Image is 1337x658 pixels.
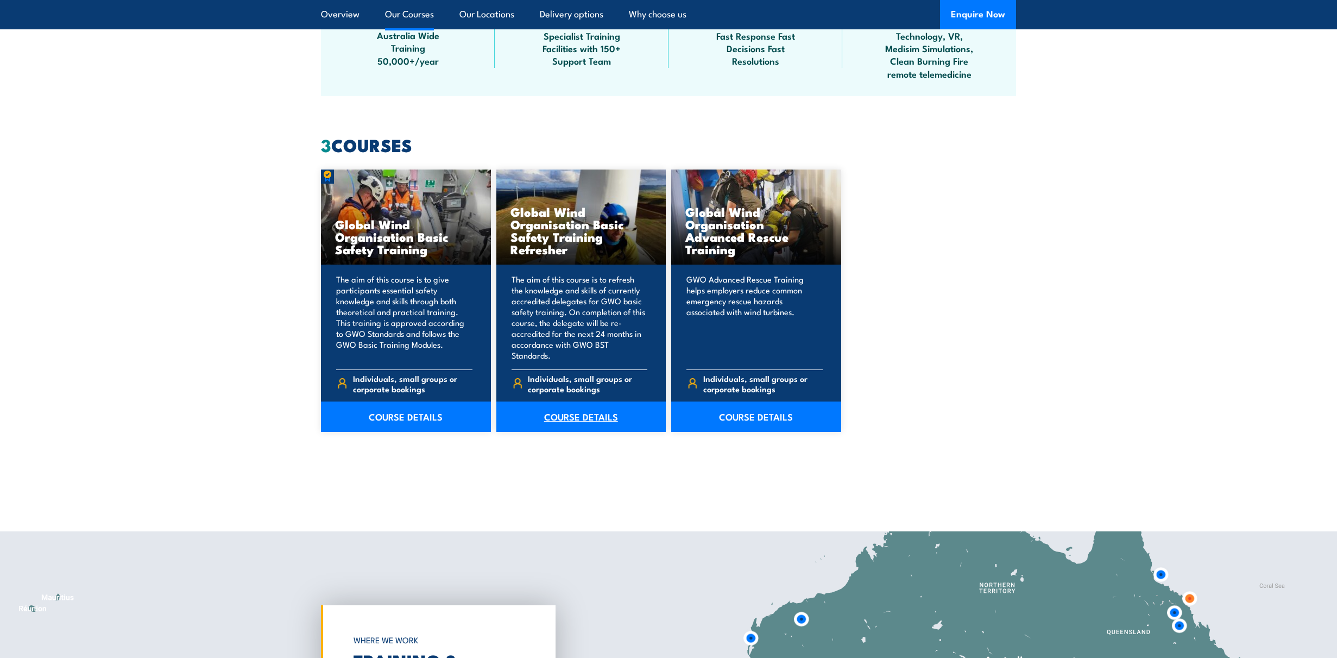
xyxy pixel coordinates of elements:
h2: COURSES [321,137,1016,152]
a: COURSE DETAILS [321,402,491,432]
h3: Global Wind Organisation Basic Safety Training [335,218,477,255]
h6: WHERE WE WORK [354,630,518,650]
p: The aim of this course is to give participants essential safety knowledge and skills through both... [336,274,472,361]
p: GWO Advanced Rescue Training helps employers reduce common emergency rescue hazards associated wi... [686,274,823,361]
span: Individuals, small groups or corporate bookings [703,373,823,394]
h3: Global Wind Organisation Basic Safety Training Refresher [510,205,652,255]
span: Individuals, small groups or corporate bookings [353,373,472,394]
span: Australia Wide Training 50,000+/year [359,29,457,67]
span: Individuals, small groups or corporate bookings [528,373,647,394]
p: The aim of this course is to refresh the knowledge and skills of currently accredited delegates f... [512,274,648,361]
span: Fast Response Fast Decisions Fast Resolutions [707,29,804,67]
span: Specialist Training Facilities with 150+ Support Team [533,29,630,67]
span: Technology, VR, Medisim Simulations, Clean Burning Fire remote telemedicine [880,29,978,80]
a: COURSE DETAILS [496,402,666,432]
a: COURSE DETAILS [671,402,841,432]
h3: Global Wind Organisation Advanced Rescue Training [685,205,827,255]
strong: 3 [321,131,331,158]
